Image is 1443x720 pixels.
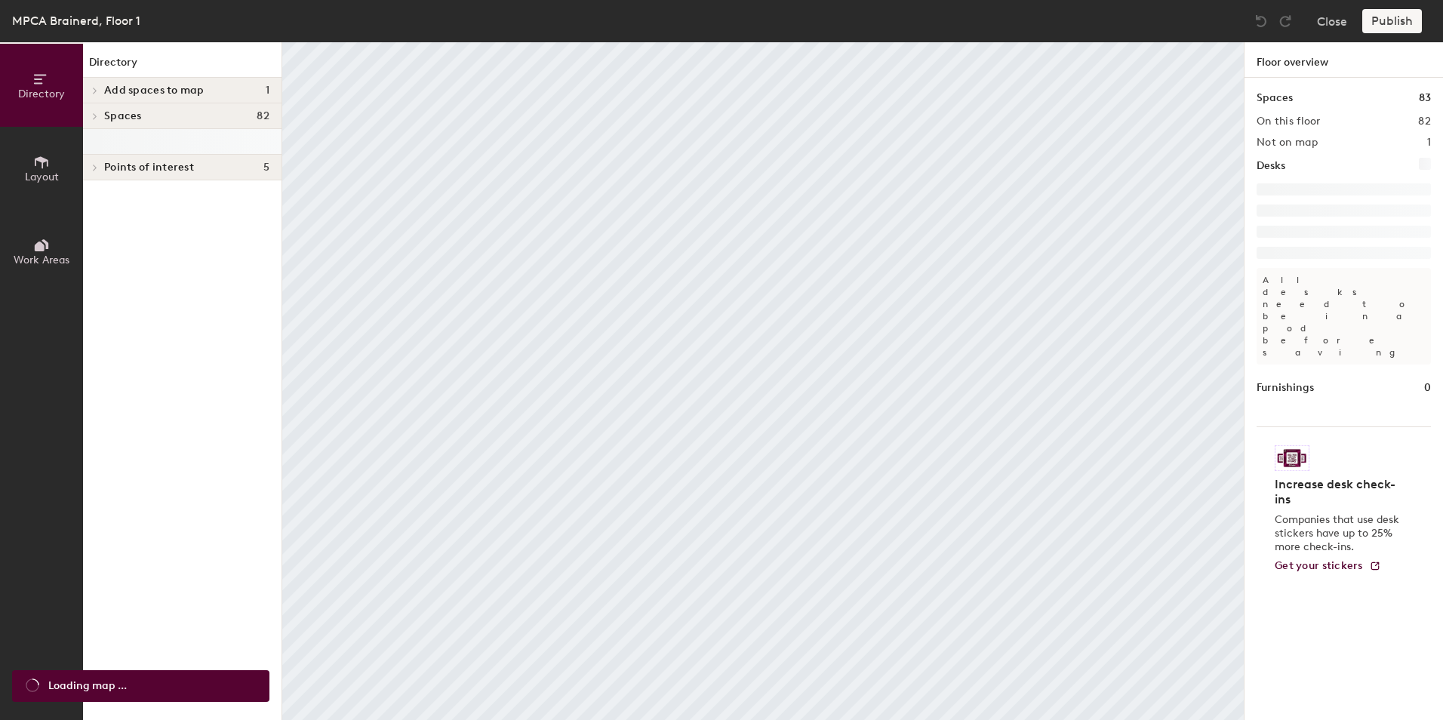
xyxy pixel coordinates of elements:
[1424,380,1431,396] h1: 0
[1275,560,1381,573] a: Get your stickers
[1418,115,1431,128] h2: 82
[257,110,269,122] span: 82
[1419,90,1431,106] h1: 83
[25,171,59,183] span: Layout
[12,11,140,30] div: MPCA Brainerd, Floor 1
[1257,268,1431,365] p: All desks need to be in a pod before saving
[1275,477,1404,507] h4: Increase desk check-ins
[1257,115,1321,128] h2: On this floor
[1275,559,1363,572] span: Get your stickers
[1254,14,1269,29] img: Undo
[263,162,269,174] span: 5
[1278,14,1293,29] img: Redo
[1257,158,1285,174] h1: Desks
[1245,42,1443,78] h1: Floor overview
[1257,137,1318,149] h2: Not on map
[14,254,69,266] span: Work Areas
[83,54,282,78] h1: Directory
[1317,9,1347,33] button: Close
[1275,513,1404,554] p: Companies that use desk stickers have up to 25% more check-ins.
[282,42,1244,720] canvas: Map
[1257,90,1293,106] h1: Spaces
[266,85,269,97] span: 1
[1427,137,1431,149] h2: 1
[104,85,205,97] span: Add spaces to map
[1275,445,1309,471] img: Sticker logo
[1257,380,1314,396] h1: Furnishings
[104,110,142,122] span: Spaces
[48,678,127,694] span: Loading map ...
[18,88,65,100] span: Directory
[104,162,194,174] span: Points of interest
